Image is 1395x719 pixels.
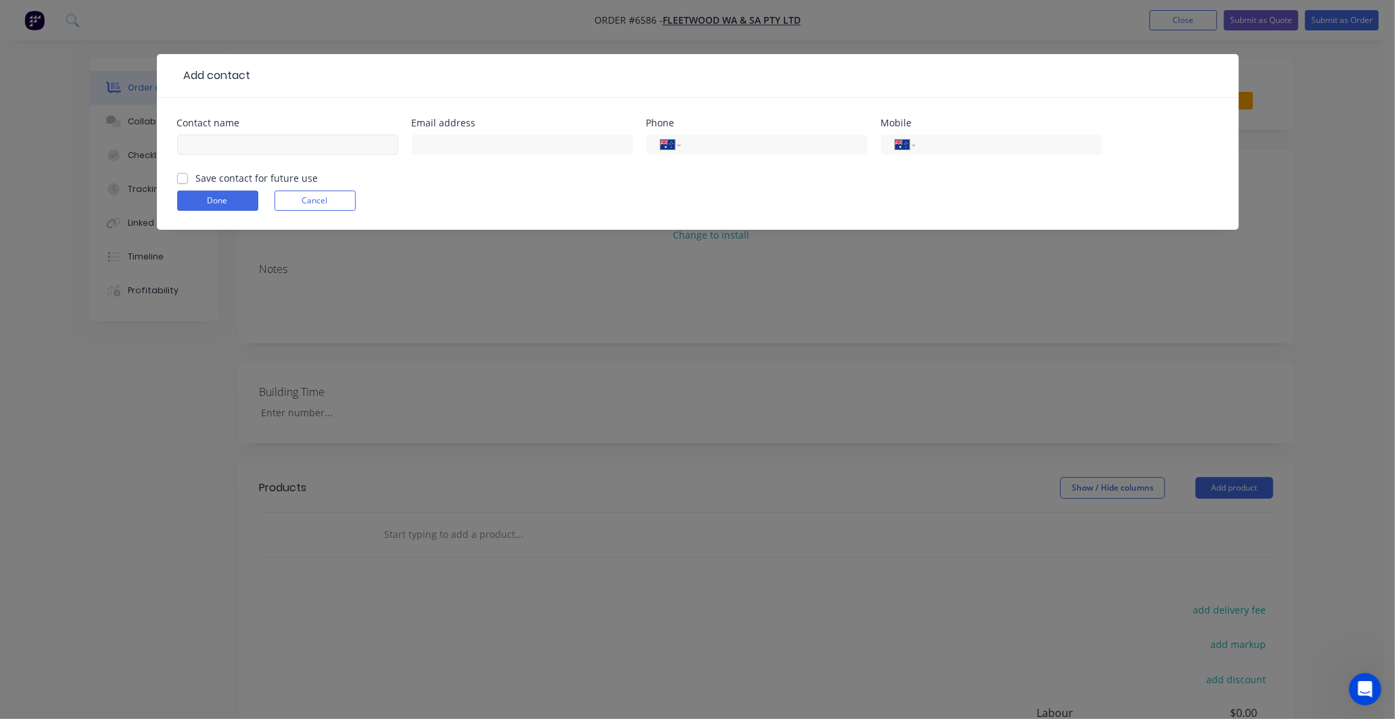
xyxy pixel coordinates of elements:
button: Cancel [275,191,356,211]
div: Email address [412,118,633,128]
label: Save contact for future use [196,171,318,185]
div: Mobile [881,118,1102,128]
div: Add contact [177,68,251,84]
button: Done [177,191,258,211]
div: Contact name [177,118,398,128]
div: Phone [646,118,868,128]
iframe: Intercom live chat [1349,673,1381,705]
